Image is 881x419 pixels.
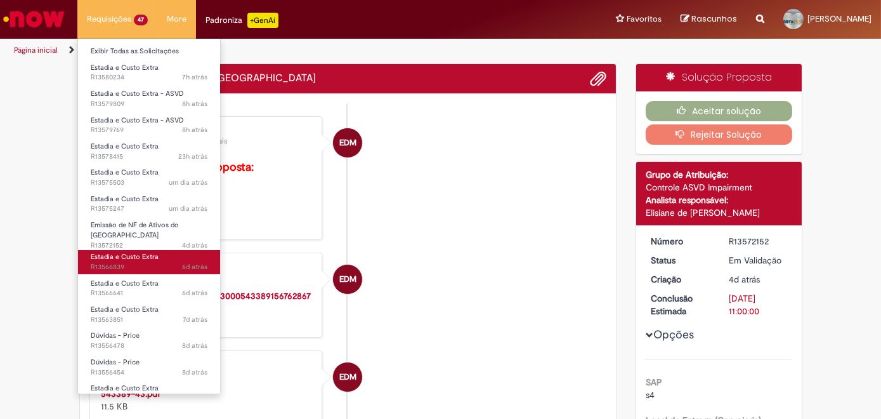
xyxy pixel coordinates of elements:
span: Estadia e Custo Extra [91,252,159,262]
span: 8d atrás [182,341,207,350]
span: Estadia e Custo Extra [91,305,159,314]
span: Dúvidas - Price [91,357,140,367]
time: 26/09/2025 18:01:36 [729,274,760,285]
span: s4 [646,389,655,401]
span: um dia atrás [169,204,207,213]
span: EDM [339,128,356,158]
time: 30/09/2025 09:51:47 [182,72,207,82]
dt: Número [641,235,719,248]
a: Aberto R13578415 : Estadia e Custo Extra [78,140,220,163]
div: R13572152 [729,235,788,248]
span: R13566641 [91,288,207,298]
div: Controle ASVD Impairment [646,181,792,194]
div: 11.5 KB [101,387,313,413]
div: Padroniza [206,13,278,28]
time: 30/09/2025 08:45:54 [182,99,207,109]
span: R13579809 [91,99,207,109]
span: Estadia e Custo Extra - ASVD [91,116,184,125]
time: 29/09/2025 09:55:51 [169,178,207,187]
span: R13563851 [91,315,207,325]
span: R13575247 [91,204,207,214]
time: 16/09/2025 07:37:25 [179,394,207,403]
span: 8h atrás [182,99,207,109]
div: Analista responsável: [646,194,792,206]
a: Aberto R13575247 : Estadia e Custo Extra [78,192,220,216]
time: 25/09/2025 13:32:46 [182,288,207,298]
dt: Conclusão Estimada [641,292,719,317]
ul: Trilhas de página [10,39,578,62]
time: 26/09/2025 18:01:38 [182,241,207,250]
a: Aberto R13579809 : Estadia e Custo Extra - ASVD [78,87,220,110]
div: Grupo de Atribuição: [646,168,792,181]
span: R13575503 [91,178,207,188]
p: +GenAi [247,13,278,28]
a: Aberto R13566839 : Estadia e Custo Extra [78,250,220,274]
span: Rascunhos [691,13,737,25]
span: 7h atrás [182,72,207,82]
b: SAP [646,376,662,388]
dt: Criação [641,273,719,286]
time: 22/09/2025 17:07:36 [182,341,207,350]
a: Aberto R13556454 : Dúvidas - Price [78,356,220,379]
a: Exibir Todas as Solicitações [78,44,220,58]
span: R13566839 [91,262,207,272]
time: 29/09/2025 09:20:45 [169,204,207,213]
span: Estadia e Custo Extra - ASVD [91,89,184,98]
span: 7d atrás [183,315,207,324]
img: ServiceNow [1,6,67,32]
a: Aberto R13537913 : Estadia e Custo Extra [78,382,220,405]
span: Requisições [87,13,131,25]
time: 22/09/2025 17:04:37 [182,368,207,377]
span: R13579769 [91,125,207,135]
span: Estadia e Custo Extra [91,194,159,204]
span: Dúvidas - Price [91,331,140,340]
a: Aberto R13572152 : Emissão de NF de Ativos do ASVD [78,218,220,246]
button: Adicionar anexos [590,70,606,87]
div: Solução Proposta [636,64,802,91]
span: R13556478 [91,341,207,351]
span: 4d atrás [182,241,207,250]
span: More [167,13,186,25]
span: Emissão de NF de Ativos do [GEOGRAPHIC_DATA] [91,220,179,240]
a: Aberto R13580234 : Estadia e Custo Extra [78,61,220,84]
dt: Status [641,254,719,267]
a: Página inicial [14,45,58,55]
a: Aberto R13579769 : Estadia e Custo Extra - ASVD [78,114,220,137]
div: Em Validação [729,254,788,267]
span: [PERSON_NAME] [807,13,871,24]
span: Estadia e Custo Extra [91,63,159,72]
span: 47 [134,15,148,25]
span: 8h atrás [182,125,207,135]
div: Elisiane de Moura Cardozo [333,362,362,392]
time: 25/09/2025 14:16:23 [182,262,207,272]
button: Rejeitar Solução [646,124,792,145]
span: R13572152 [91,241,207,251]
a: Aberto R13575503 : Estadia e Custo Extra [78,166,220,189]
div: Elisiane de Moura Cardozo [333,265,362,294]
span: 4d atrás [729,274,760,285]
span: 6d atrás [182,288,207,298]
span: Estadia e Custo Extra [91,383,159,393]
span: Favoritos [627,13,662,25]
span: Estadia e Custo Extra [91,168,159,177]
span: R13580234 [91,72,207,83]
ul: Requisições [77,38,221,394]
span: Estadia e Custo Extra [91,142,159,151]
div: Elisiane de [PERSON_NAME] [646,206,792,219]
a: Rascunhos [681,13,737,25]
a: Aberto R13556478 : Dúvidas - Price [78,329,220,352]
span: R13556454 [91,368,207,378]
div: [DATE] 11:00:00 [729,292,788,317]
div: 26/09/2025 18:01:36 [729,273,788,286]
span: EDM [339,362,356,392]
div: Elisiane de Moura Cardozo [333,128,362,157]
a: Aberto R13566641 : Estadia e Custo Extra [78,277,220,300]
span: 6d atrás [182,262,207,272]
a: Aberto R13563851 : Estadia e Custo Extra [78,303,220,326]
span: um dia atrás [169,178,207,187]
span: 23h atrás [178,152,207,161]
span: 8d atrás [182,368,207,377]
span: R13578415 [91,152,207,162]
span: R13537913 [91,394,207,404]
span: EDM [339,264,356,295]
